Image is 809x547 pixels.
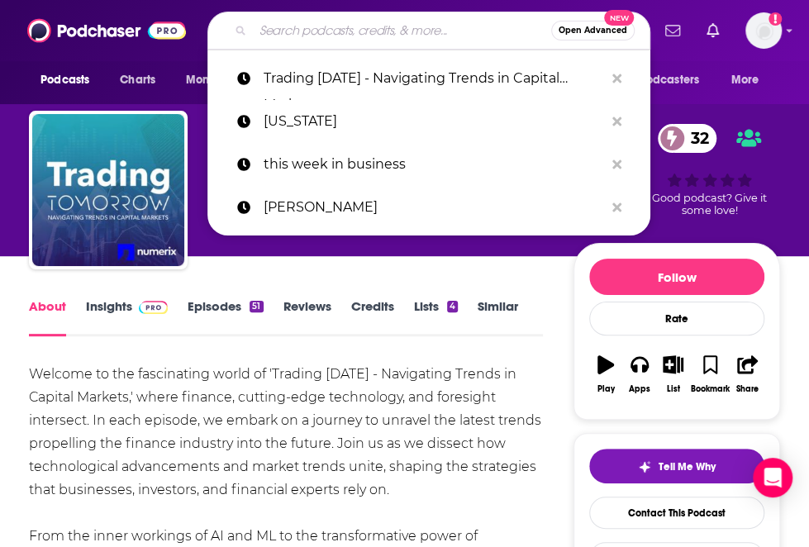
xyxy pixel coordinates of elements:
p: this week in business [264,143,604,186]
a: InsightsPodchaser Pro [86,298,168,336]
span: New [604,10,634,26]
div: Apps [629,384,650,394]
a: [PERSON_NAME] [207,186,650,229]
div: Share [736,384,759,394]
div: 51 [250,301,263,312]
button: open menu [29,64,111,96]
div: Open Intercom Messenger [753,458,792,497]
div: Search podcasts, credits, & more... [207,12,650,50]
span: 32 [674,124,717,153]
button: Bookmark [690,345,730,404]
p: wharton [264,186,604,229]
a: About [29,298,66,336]
img: Trading Tomorrow - Navigating Trends in Capital Markets [32,114,184,266]
a: Similar [478,298,518,336]
a: Lists4 [414,298,458,336]
a: Show notifications dropdown [700,17,726,45]
p: delaware [264,100,604,143]
a: Reviews [283,298,331,336]
div: 32Good podcast? Give it some love! [639,119,780,221]
p: Trading Tomorrow - Navigating Trends in Capital Markets [264,57,604,100]
div: Play [597,384,615,394]
a: Charts [109,64,165,96]
div: Bookmark [691,384,730,394]
img: User Profile [745,12,782,49]
button: open menu [720,64,780,96]
span: For Podcasters [620,69,699,92]
button: List [656,345,690,404]
button: tell me why sparkleTell Me Why [589,449,764,483]
svg: Add a profile image [769,12,782,26]
a: Credits [351,298,394,336]
span: More [731,69,759,92]
span: Good podcast? Give it some love! [652,192,767,216]
div: List [667,384,680,394]
button: open menu [174,64,265,96]
a: Show notifications dropdown [659,17,687,45]
a: Episodes51 [188,298,263,336]
a: 32 [658,124,717,153]
span: Tell Me Why [658,460,715,473]
a: [US_STATE] [207,100,650,143]
span: Podcasts [40,69,89,92]
a: Trading [DATE] - Navigating Trends in Capital Markets [207,57,650,100]
a: this week in business [207,143,650,186]
button: Apps [623,345,657,404]
button: Play [589,345,623,404]
div: Rate [589,302,764,335]
button: Open AdvancedNew [551,21,635,40]
a: Contact This Podcast [589,497,764,529]
div: 4 [447,301,458,312]
button: Show profile menu [745,12,782,49]
span: Monitoring [185,69,244,92]
span: Charts [120,69,155,92]
img: Podchaser - Follow, Share and Rate Podcasts [27,15,186,46]
button: Share [730,345,764,404]
span: Logged in as mtraynor [745,12,782,49]
button: Follow [589,259,764,295]
span: Open Advanced [559,26,627,35]
input: Search podcasts, credits, & more... [253,17,551,44]
img: Podchaser Pro [139,301,168,314]
button: open menu [609,64,723,96]
img: tell me why sparkle [638,460,651,473]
